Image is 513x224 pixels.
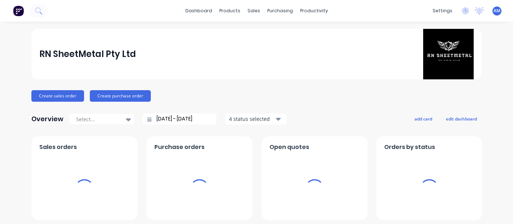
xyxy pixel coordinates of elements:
[39,47,136,61] div: RN SheetMetal Pty Ltd
[410,114,437,123] button: add card
[384,143,435,151] span: Orders by status
[229,115,275,123] div: 4 status selected
[494,8,500,14] span: AM
[264,5,297,16] div: purchasing
[297,5,332,16] div: productivity
[154,143,205,151] span: Purchase orders
[225,114,286,124] button: 4 status selected
[216,5,244,16] div: products
[423,29,474,79] img: RN SheetMetal Pty Ltd
[13,5,24,16] img: Factory
[429,5,456,16] div: settings
[182,5,216,16] a: dashboard
[269,143,309,151] span: Open quotes
[31,112,63,126] div: Overview
[39,143,77,151] span: Sales orders
[31,90,84,102] button: Create sales order
[441,114,482,123] button: edit dashboard
[244,5,264,16] div: sales
[90,90,151,102] button: Create purchase order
